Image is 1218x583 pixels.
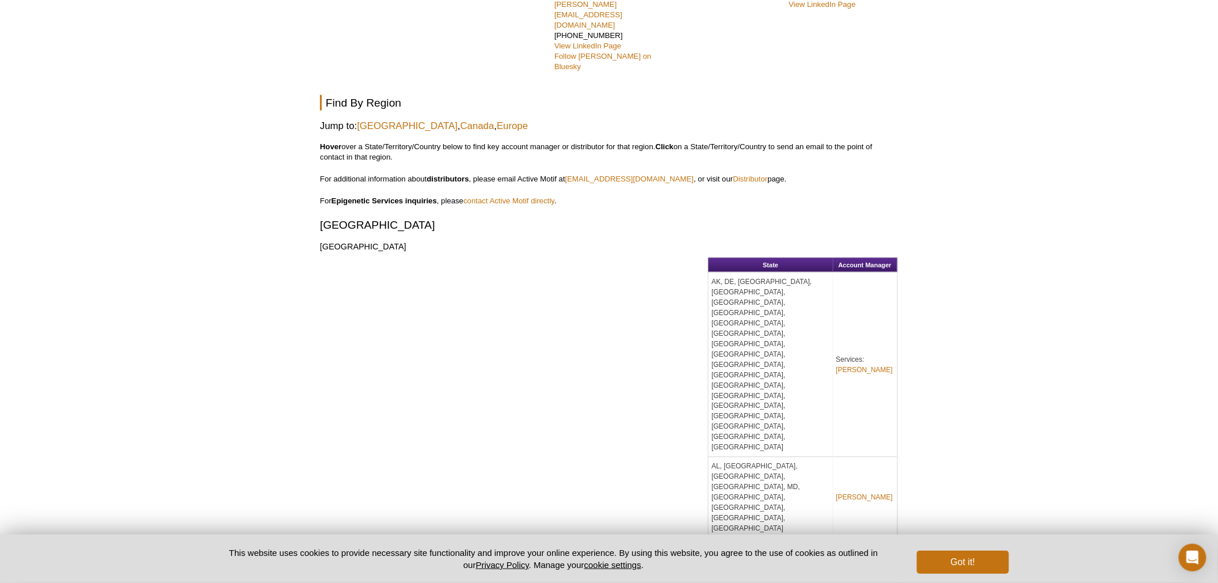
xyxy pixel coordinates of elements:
[319,266,680,537] iframe: United States
[833,258,897,272] th: Account Manager
[836,493,893,503] a: [PERSON_NAME]
[320,217,898,233] h2: [GEOGRAPHIC_DATA]
[709,457,833,539] td: AL, [GEOGRAPHIC_DATA], [GEOGRAPHIC_DATA], [GEOGRAPHIC_DATA], MD, [GEOGRAPHIC_DATA], [GEOGRAPHIC_D...
[554,52,652,71] a: Follow [PERSON_NAME] on Bluesky
[463,196,554,205] a: contact Active Motif directly
[833,272,897,457] td: Services:
[709,272,833,457] td: AK, DE, [GEOGRAPHIC_DATA], [GEOGRAPHIC_DATA], [GEOGRAPHIC_DATA], [GEOGRAPHIC_DATA], [GEOGRAPHIC_D...
[917,551,1009,574] button: Got it!
[1179,544,1206,571] div: Open Intercom Messenger
[656,142,674,151] strong: Click
[565,175,694,183] a: [EMAIL_ADDRESS][DOMAIN_NAME]
[320,196,898,206] p: For , please .
[357,119,458,133] a: [GEOGRAPHIC_DATA]
[709,258,833,272] th: State
[320,174,898,184] p: For additional information about , please email Active Motif at , or visit our page.
[460,119,494,133] a: Canada
[320,119,898,133] h3: Jump to: , ,
[733,175,768,183] a: Distributor
[320,95,898,111] h2: Find By Region
[836,365,893,375] a: [PERSON_NAME]
[320,142,898,162] p: over a State/Territory/Country below to find key account manager or distributor for that region. ...
[209,547,898,571] p: This website uses cookies to provide necessary site functionality and improve your online experie...
[427,175,469,183] strong: distributors
[554,41,621,50] a: View LinkedIn Page
[497,119,528,133] a: Europe
[320,241,898,252] h4: [GEOGRAPHIC_DATA]
[332,196,437,205] strong: Epigenetic Services inquiries
[476,560,529,570] a: Privacy Policy
[320,142,341,151] strong: Hover
[584,560,641,570] button: cookie settings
